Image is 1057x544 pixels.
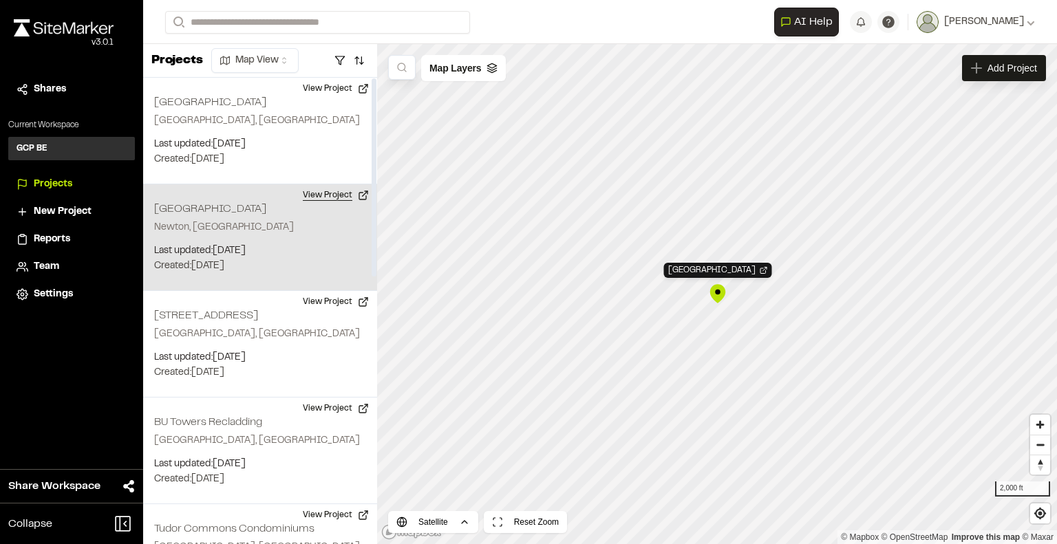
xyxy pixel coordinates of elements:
p: [GEOGRAPHIC_DATA], [GEOGRAPHIC_DATA] [154,327,366,342]
div: Open AI Assistant [774,8,844,36]
span: Settings [34,287,73,302]
span: Shares [34,82,66,97]
span: Reports [34,232,70,247]
a: Mapbox logo [381,524,442,540]
button: Reset bearing to north [1030,455,1050,475]
a: Settings [17,287,127,302]
button: View Project [295,291,377,313]
a: OpenStreetMap [882,532,948,542]
p: Last updated: [DATE] [154,350,366,365]
p: Projects [151,52,203,70]
button: Reset Zoom [484,511,567,533]
a: Projects [17,177,127,192]
a: Maxar [1022,532,1054,542]
p: Last updated: [DATE] [154,243,366,259]
p: Created: [DATE] [154,152,366,167]
h2: Tudor Commons Condominiums [154,524,314,534]
h3: GCP BE [17,142,47,155]
button: Zoom in [1030,415,1050,435]
p: [GEOGRAPHIC_DATA], [GEOGRAPHIC_DATA] [154,113,366,129]
div: Open Project [664,263,772,278]
button: View Project [295,398,377,420]
span: Collapse [8,516,52,532]
button: Open AI Assistant [774,8,839,36]
div: Oh geez...please don't... [14,36,114,49]
img: User [917,11,939,33]
span: Share Workspace [8,478,100,494]
span: New Project [34,204,92,219]
span: Zoom out [1030,435,1050,455]
a: Map feedback [952,532,1020,542]
p: Created: [DATE] [154,472,366,487]
h2: [GEOGRAPHIC_DATA] [154,98,266,107]
button: Find my location [1030,503,1050,523]
p: Last updated: [DATE] [154,457,366,472]
span: Reset bearing to north [1030,455,1050,475]
a: Mapbox [841,532,879,542]
p: Last updated: [DATE] [154,137,366,152]
a: Shares [17,82,127,97]
div: Map marker [707,283,728,304]
a: New Project [17,204,127,219]
a: Team [17,259,127,274]
p: [GEOGRAPHIC_DATA], [GEOGRAPHIC_DATA] [154,433,366,448]
button: View Project [295,504,377,526]
a: Reports [17,232,127,247]
img: rebrand.png [14,19,114,36]
h2: BU Towers Recladding [154,417,262,427]
button: Satellite [388,511,478,533]
button: [PERSON_NAME] [917,11,1035,33]
button: View Project [295,78,377,100]
button: Zoom out [1030,435,1050,455]
p: Newton, [GEOGRAPHIC_DATA] [154,220,366,235]
p: Current Workspace [8,119,135,131]
span: [PERSON_NAME] [944,14,1024,30]
span: Map Layers [429,61,481,76]
canvas: Map [377,44,1057,544]
button: Search [165,11,190,34]
span: Projects [34,177,72,192]
span: AI Help [794,14,833,30]
p: Created: [DATE] [154,259,366,274]
span: Team [34,259,59,274]
span: Add Project [987,61,1037,75]
div: 2,000 ft [995,481,1050,497]
h2: [GEOGRAPHIC_DATA] [154,204,266,214]
button: View Project [295,184,377,206]
h2: [STREET_ADDRESS] [154,311,258,320]
p: Created: [DATE] [154,365,366,380]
